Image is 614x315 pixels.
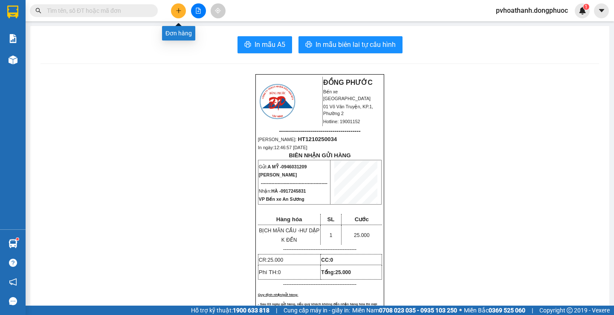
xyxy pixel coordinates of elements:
[67,5,117,12] strong: ĐỒNG PHƯỚC
[9,259,17,267] span: question-circle
[379,307,457,314] strong: 0708 023 035 - 0935 103 250
[259,188,306,194] span: Nhận:
[298,36,403,53] button: printerIn mẫu biên lai tự cấu hình
[354,232,370,238] span: 25.000
[489,5,575,16] span: pvhoathanh.dongphuoc
[9,239,17,248] img: warehouse-icon
[267,164,307,169] span: A MỸ -
[255,39,285,50] span: In mẫu A5
[258,137,337,142] span: [PERSON_NAME]:
[532,306,533,315] span: |
[9,278,17,286] span: notification
[281,164,307,169] span: 0946031209
[259,228,319,243] span: BỊCH MÃN CẦU -
[323,119,360,124] span: Hotline: 19001152
[171,3,186,18] button: plus
[579,7,586,14] img: icon-new-feature
[233,307,269,314] strong: 1900 633 818
[278,269,281,275] span: 0
[298,136,337,142] span: HT1210250034
[274,145,307,150] span: 12:46:57 [DATE]
[271,188,306,194] span: HÀ -
[259,269,281,275] span: Phí TH:
[191,3,206,18] button: file-add
[567,307,573,313] span: copyright
[289,152,350,159] strong: BIÊN NHẬN GỬI HÀNG
[3,55,81,60] span: [PERSON_NAME]:
[330,232,333,238] span: 1
[67,26,117,36] span: 01 Võ Văn Truyện, KP.1, Phường 2
[321,269,351,275] span: Tổng:
[3,5,41,43] img: logo
[259,172,297,177] span: [PERSON_NAME]
[259,197,304,202] span: VP Bến xe An Sương
[16,238,19,240] sup: 1
[7,6,18,18] img: logo-vxr
[67,38,104,43] span: Hotline: 19001152
[327,216,334,223] span: SL
[594,3,609,18] button: caret-down
[19,62,52,67] span: 12:46:57 [DATE]
[162,26,195,40] div: Đơn hàng
[261,180,327,185] span: --------------------------------------------
[237,36,292,53] button: printerIn mẫu A5
[284,306,350,315] span: Cung cấp máy in - giấy in:
[267,257,283,263] span: 25.000
[211,3,226,18] button: aim
[244,41,251,49] span: printer
[276,216,302,223] span: Hàng hóa
[305,41,312,49] span: printer
[67,14,115,24] span: Bến xe [GEOGRAPHIC_DATA]
[191,306,269,315] span: Hỗ trợ kỹ thuật:
[583,4,589,10] sup: 1
[195,8,201,14] span: file-add
[215,8,221,14] span: aim
[258,83,296,120] img: logo
[258,293,298,297] span: Quy định nhận/gửi hàng:
[35,8,41,14] span: search
[335,269,351,275] span: 25.000
[281,228,319,243] span: HƯ DẬP K ĐỀN
[23,46,104,53] span: -----------------------------------------
[598,7,605,14] span: caret-down
[259,164,307,169] span: Gửi:
[352,306,457,315] span: Miền Nam
[489,307,525,314] strong: 0369 525 060
[9,297,17,305] span: message
[464,306,525,315] span: Miền Bắc
[43,54,82,61] span: HT1210250034
[316,39,396,50] span: In mẫu biên lai tự cấu hình
[281,188,306,194] span: 0917245831
[355,216,369,223] span: Cước
[330,257,333,263] span: 0
[9,55,17,64] img: warehouse-icon
[323,79,373,86] strong: ĐỒNG PHƯỚC
[459,309,462,312] span: ⚪️
[258,145,307,150] span: In ngày:
[323,89,371,101] span: Bến xe [GEOGRAPHIC_DATA]
[258,281,382,288] p: -------------------------------------------
[585,4,588,10] span: 1
[276,306,277,315] span: |
[279,127,360,134] span: -----------------------------------------
[3,62,52,67] span: In ngày:
[176,8,182,14] span: plus
[321,257,333,263] strong: CC:
[323,104,373,116] span: 01 Võ Văn Truyện, KP.1, Phường 2
[259,257,283,263] span: CR:
[47,6,148,15] input: Tìm tên, số ĐT hoặc mã đơn
[9,34,17,43] img: solution-icon
[258,246,382,253] p: -------------------------------------------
